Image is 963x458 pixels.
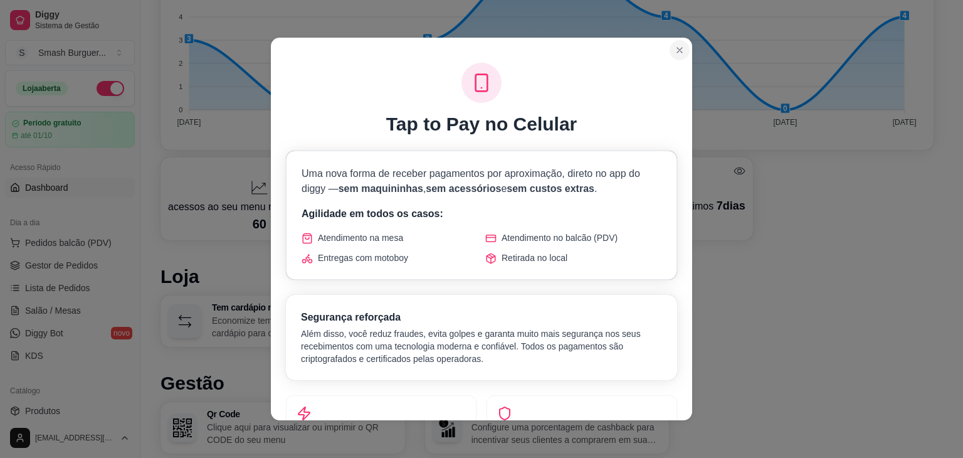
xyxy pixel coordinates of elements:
[502,252,567,264] span: Retirada no local
[502,232,618,244] span: Atendimento no balcão (PDV)
[507,183,594,194] span: sem custos extras
[318,232,403,244] span: Atendimento na mesa
[339,183,423,194] span: sem maquininhas
[302,206,661,221] p: Agilidade em todos os casos:
[301,328,662,365] p: Além disso, você reduz fraudes, evita golpes e garanta muito mais segurança nos seus recebimentos...
[386,113,577,136] h1: Tap to Pay no Celular
[670,40,690,60] button: Close
[301,310,662,325] h3: Segurança reforçada
[302,166,661,196] p: Uma nova forma de receber pagamentos por aproximação, direto no app do diggy — , e .
[318,252,408,264] span: Entregas com motoboy
[426,183,501,194] span: sem acessórios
